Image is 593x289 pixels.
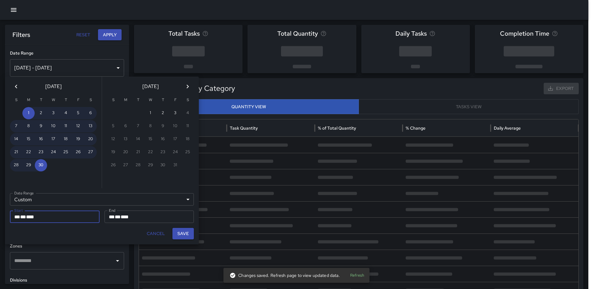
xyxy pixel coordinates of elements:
button: 8 [22,120,35,132]
button: 17 [47,133,60,145]
button: 9 [35,120,47,132]
button: 30 [35,159,47,171]
span: Wednesday [145,94,156,106]
button: 14 [10,133,22,145]
button: Cancel [144,228,167,239]
button: Save [172,228,194,239]
button: Previous month [10,80,22,93]
button: 18 [60,133,72,145]
button: 1 [144,107,157,119]
span: Tuesday [132,94,144,106]
span: Friday [73,94,84,106]
span: Thursday [60,94,71,106]
button: 28 [10,159,22,171]
span: Monday [120,94,131,106]
button: 11 [60,120,72,132]
button: 20 [84,133,97,145]
button: 6 [84,107,97,119]
span: Year [26,215,34,219]
div: Changes saved. Refresh page to view updated data. [230,270,340,281]
button: 5 [72,107,84,119]
label: Date Range [14,190,34,196]
label: End [109,208,115,213]
button: 4 [60,107,72,119]
label: Start [14,208,23,213]
button: Refresh [347,271,367,280]
button: 13 [84,120,97,132]
span: Tuesday [35,94,47,106]
button: 25 [60,146,72,158]
span: Friday [170,94,181,106]
span: Thursday [157,94,168,106]
span: Monday [23,94,34,106]
button: 10 [47,120,60,132]
button: 19 [72,133,84,145]
span: Sunday [11,94,22,106]
span: Saturday [182,94,193,106]
span: [DATE] [142,82,159,91]
button: 15 [22,133,35,145]
span: Month [14,215,20,219]
span: Year [121,215,129,219]
button: 2 [157,107,169,119]
button: 7 [10,120,22,132]
button: 24 [47,146,60,158]
span: Month [109,215,115,219]
button: 27 [84,146,97,158]
button: 16 [35,133,47,145]
button: 22 [22,146,35,158]
button: 23 [35,146,47,158]
button: 29 [22,159,35,171]
button: 2 [35,107,47,119]
span: Sunday [108,94,119,106]
div: Custom [10,193,194,206]
span: Wednesday [48,94,59,106]
span: Day [115,215,121,219]
span: Day [20,215,26,219]
span: Saturday [85,94,96,106]
span: [DATE] [45,82,62,91]
button: 12 [72,120,84,132]
button: 21 [10,146,22,158]
button: 3 [169,107,181,119]
button: Next month [181,80,194,93]
button: 26 [72,146,84,158]
button: 3 [47,107,60,119]
button: 1 [22,107,35,119]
